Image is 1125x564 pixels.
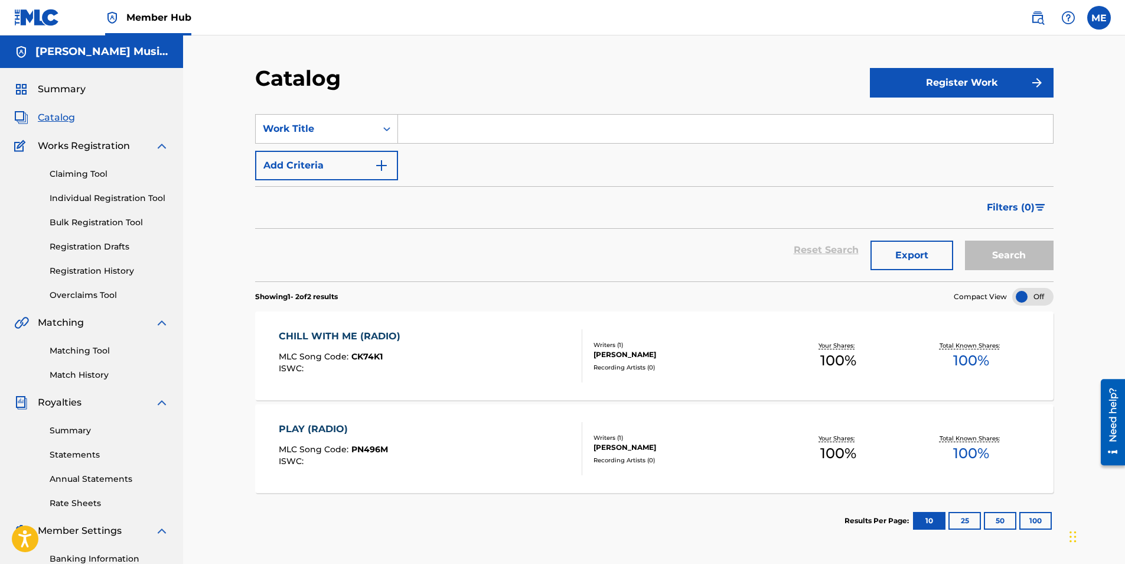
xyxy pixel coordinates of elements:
[1030,76,1044,90] img: f7272a7cc735f4ea7f67.svg
[594,433,772,442] div: Writers ( 1 )
[1035,204,1045,211] img: filter
[1087,6,1111,30] div: User Menu
[14,111,75,125] a: CatalogCatalog
[279,422,388,436] div: PLAY (RADIO)
[155,396,169,410] img: expand
[987,200,1035,215] span: Filters ( 0 )
[255,312,1054,400] a: CHILL WITH ME (RADIO)MLC Song Code:CK74K1ISWC:Writers (1)[PERSON_NAME]Recording Artists (0)Your S...
[1026,6,1049,30] a: Public Search
[1031,11,1045,25] img: search
[38,396,81,410] span: Royalties
[50,216,169,229] a: Bulk Registration Tool
[14,82,28,96] img: Summary
[155,139,169,153] img: expand
[954,291,1007,302] span: Compact View
[14,524,28,538] img: Member Settings
[263,122,369,136] div: Work Title
[155,316,169,330] img: expand
[14,396,28,410] img: Royalties
[38,82,86,96] span: Summary
[984,512,1016,530] button: 50
[255,65,347,92] h2: Catalog
[870,241,953,270] button: Export
[279,363,306,374] span: ISWC :
[948,512,981,530] button: 25
[105,11,119,25] img: Top Rightsholder
[50,369,169,381] a: Match History
[1061,11,1075,25] img: help
[14,9,60,26] img: MLC Logo
[50,473,169,485] a: Annual Statements
[126,11,191,24] span: Member Hub
[279,329,406,343] div: CHILL WITH ME (RADIO)
[953,443,989,464] span: 100 %
[594,349,772,360] div: [PERSON_NAME]
[351,444,388,455] span: PN496M
[14,45,28,59] img: Accounts
[374,158,389,173] img: 9d2ae6d4665cec9f34b9.svg
[820,443,856,464] span: 100 %
[50,241,169,253] a: Registration Drafts
[279,444,351,455] span: MLC Song Code :
[819,341,857,350] p: Your Shares:
[594,341,772,349] div: Writers ( 1 )
[1019,512,1052,530] button: 100
[50,192,169,205] a: Individual Registration Tool
[50,497,169,510] a: Rate Sheets
[820,350,856,371] span: 100 %
[279,456,306,466] span: ISWC :
[844,516,912,526] p: Results Per Page:
[155,524,169,538] img: expand
[819,434,857,443] p: Your Shares:
[50,289,169,302] a: Overclaims Tool
[279,351,351,362] span: MLC Song Code :
[1092,375,1125,470] iframe: Resource Center
[940,341,1003,350] p: Total Known Shares:
[594,442,772,453] div: [PERSON_NAME]
[255,151,398,180] button: Add Criteria
[50,265,169,277] a: Registration History
[940,434,1003,443] p: Total Known Shares:
[35,45,169,59] h5: Edmonds Music Ent.
[594,363,772,372] div: Recording Artists ( 0 )
[50,168,169,180] a: Claiming Tool
[14,111,28,125] img: Catalog
[14,139,30,153] img: Works Registration
[38,524,122,538] span: Member Settings
[38,139,130,153] span: Works Registration
[255,291,338,302] p: Showing 1 - 2 of 2 results
[50,424,169,437] a: Summary
[980,193,1054,222] button: Filters (0)
[255,404,1054,493] a: PLAY (RADIO)MLC Song Code:PN496MISWC:Writers (1)[PERSON_NAME]Recording Artists (0)Your Shares:100...
[1056,6,1080,30] div: Help
[50,449,169,461] a: Statements
[14,82,86,96] a: SummarySummary
[870,68,1054,98] button: Register Work
[255,114,1054,281] form: Search Form
[913,512,945,530] button: 10
[1069,519,1077,555] div: Drag
[50,345,169,357] a: Matching Tool
[953,350,989,371] span: 100 %
[38,111,75,125] span: Catalog
[38,316,84,330] span: Matching
[14,316,29,330] img: Matching
[351,351,383,362] span: CK74K1
[1066,507,1125,564] iframe: Chat Widget
[594,456,772,465] div: Recording Artists ( 0 )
